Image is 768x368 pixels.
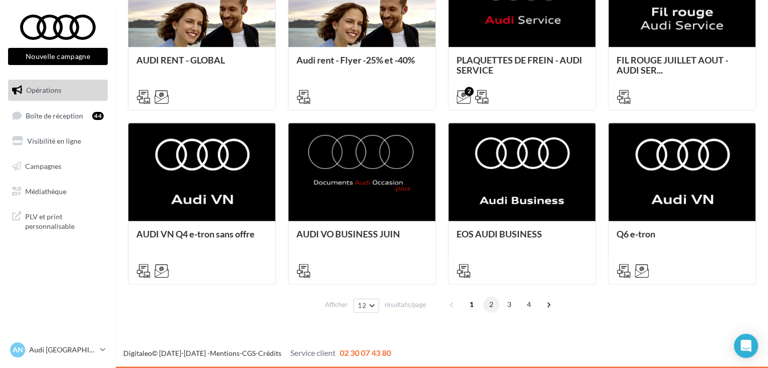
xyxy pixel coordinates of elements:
[258,349,281,357] a: Crédits
[483,296,499,313] span: 2
[123,349,152,357] a: Digitaleo
[385,300,426,310] span: résultats/page
[210,349,240,357] a: Mentions
[6,105,110,127] a: Boîte de réception44
[6,206,110,235] a: PLV et print personnalisable
[464,296,480,313] span: 1
[92,112,104,120] div: 44
[296,54,415,66] span: Audi rent - Flyer -25% et -40%
[501,296,517,313] span: 3
[734,334,758,358] div: Open Intercom Messenger
[456,228,542,239] span: EOS AUDI BUSINESS
[123,349,391,357] span: © [DATE]-[DATE] - - -
[26,86,61,94] span: Opérations
[340,348,391,357] span: 02 30 07 43 80
[27,137,81,145] span: Visibilité en ligne
[25,162,61,170] span: Campagnes
[6,156,110,177] a: Campagnes
[465,87,474,96] div: 2
[296,228,400,239] span: AUDI VO BUSINESS JUIN
[242,349,256,357] a: CGS
[13,345,23,355] span: AN
[617,228,655,239] span: Q6 e-tron
[325,300,348,310] span: Afficher
[8,340,108,359] a: AN Audi [GEOGRAPHIC_DATA]
[6,181,110,202] a: Médiathèque
[353,298,379,313] button: 12
[136,228,255,239] span: AUDI VN Q4 e-tron sans offre
[617,54,728,76] span: FIL ROUGE JUILLET AOUT - AUDI SER...
[290,348,336,357] span: Service client
[6,80,110,101] a: Opérations
[358,301,366,310] span: 12
[6,131,110,152] a: Visibilité en ligne
[25,210,104,231] span: PLV et print personnalisable
[521,296,537,313] span: 4
[29,345,96,355] p: Audi [GEOGRAPHIC_DATA]
[25,187,66,195] span: Médiathèque
[136,54,225,66] span: AUDI RENT - GLOBAL
[456,54,582,76] span: PLAQUETTES DE FREIN - AUDI SERVICE
[26,111,83,119] span: Boîte de réception
[8,48,108,65] button: Nouvelle campagne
